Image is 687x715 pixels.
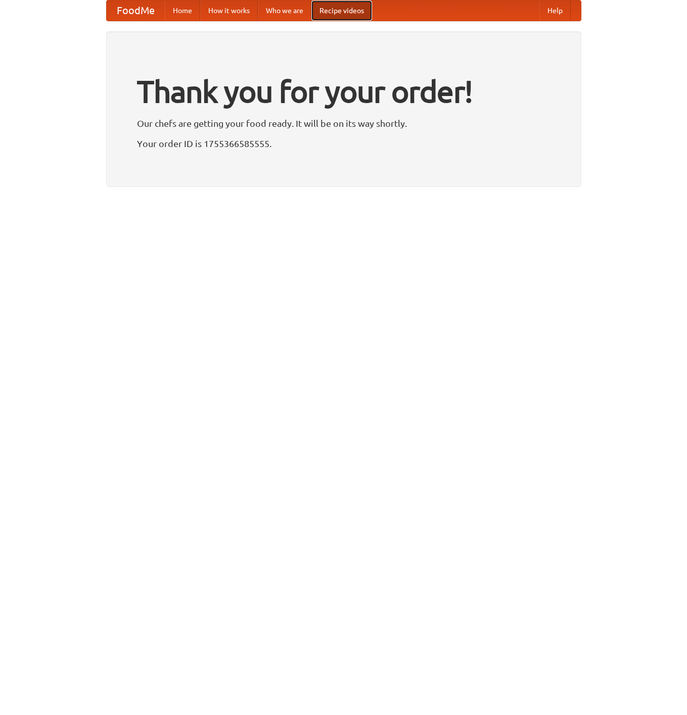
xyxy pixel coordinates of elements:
[137,116,551,131] p: Our chefs are getting your food ready. It will be on its way shortly.
[311,1,372,21] a: Recipe videos
[107,1,165,21] a: FoodMe
[539,1,571,21] a: Help
[137,67,551,116] h1: Thank you for your order!
[200,1,258,21] a: How it works
[165,1,200,21] a: Home
[258,1,311,21] a: Who we are
[137,136,551,151] p: Your order ID is 1755366585555.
